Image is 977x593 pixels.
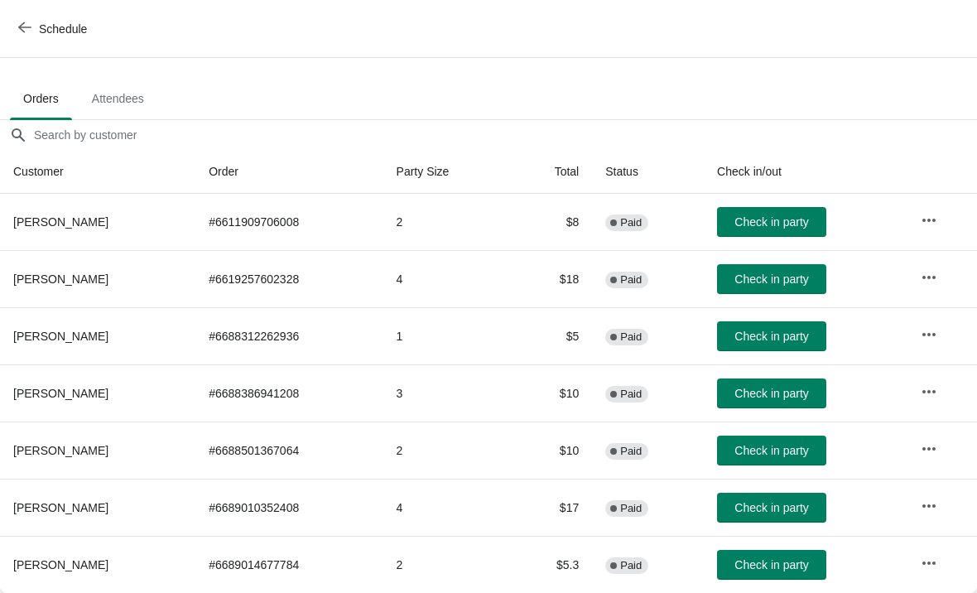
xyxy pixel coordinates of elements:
span: Attendees [79,84,157,113]
td: $18 [510,250,592,307]
span: Paid [620,273,642,287]
td: 1 [383,307,511,364]
button: Check in party [717,493,826,523]
th: Party Size [383,150,511,194]
span: Paid [620,330,642,344]
span: Paid [620,388,642,401]
td: # 6611909706008 [195,194,383,250]
td: # 6688386941208 [195,364,383,422]
td: 2 [383,422,511,479]
th: Total [510,150,592,194]
td: 2 [383,536,511,593]
button: Check in party [717,321,826,351]
button: Check in party [717,264,826,294]
td: $5.3 [510,536,592,593]
td: # 6688312262936 [195,307,383,364]
span: Paid [620,445,642,458]
td: $10 [510,364,592,422]
th: Status [592,150,704,194]
span: Check in party [734,387,808,400]
span: Paid [620,216,642,229]
span: Check in party [734,330,808,343]
td: # 6689014677784 [195,536,383,593]
th: Order [195,150,383,194]
button: Check in party [717,207,826,237]
td: # 6619257602328 [195,250,383,307]
span: [PERSON_NAME] [13,501,108,514]
span: [PERSON_NAME] [13,558,108,571]
td: 2 [383,194,511,250]
button: Check in party [717,550,826,580]
td: $17 [510,479,592,536]
span: [PERSON_NAME] [13,215,108,229]
input: Search by customer [33,120,977,150]
span: Check in party [734,444,808,457]
span: [PERSON_NAME] [13,444,108,457]
button: Check in party [717,436,826,465]
td: $8 [510,194,592,250]
td: $10 [510,422,592,479]
button: Check in party [717,378,826,408]
span: Paid [620,559,642,572]
span: [PERSON_NAME] [13,272,108,286]
td: 3 [383,364,511,422]
td: # 6688501367064 [195,422,383,479]
span: Schedule [39,22,87,36]
td: # 6689010352408 [195,479,383,536]
button: Schedule [8,14,100,44]
span: Paid [620,502,642,515]
span: Check in party [734,558,808,571]
span: Check in party [734,501,808,514]
span: Check in party [734,215,808,229]
span: [PERSON_NAME] [13,387,108,400]
td: 4 [383,250,511,307]
span: Orders [10,84,72,113]
th: Check in/out [704,150,907,194]
td: $5 [510,307,592,364]
span: Check in party [734,272,808,286]
span: [PERSON_NAME] [13,330,108,343]
td: 4 [383,479,511,536]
